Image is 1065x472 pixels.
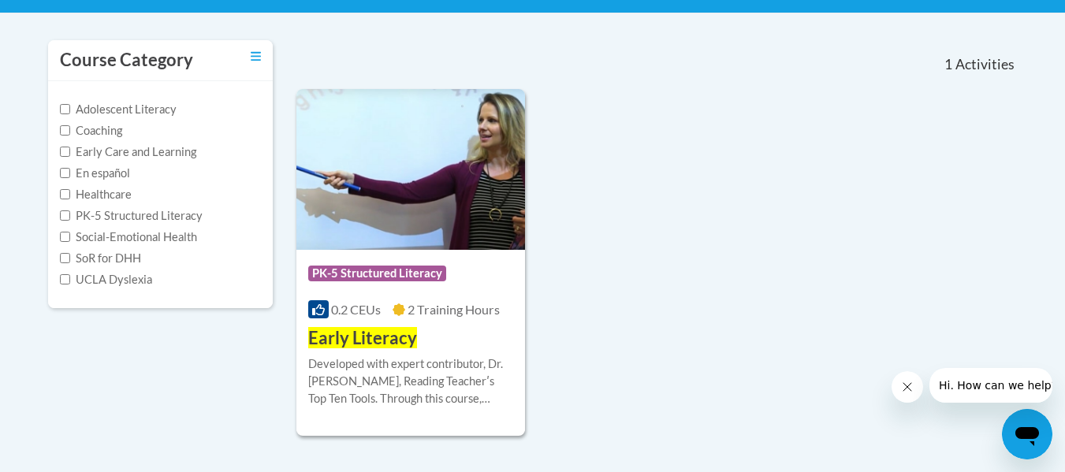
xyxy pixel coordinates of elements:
iframe: Close message [892,371,923,403]
span: 2 Training Hours [408,302,500,317]
input: Checkbox for Options [60,125,70,136]
input: Checkbox for Options [60,189,70,199]
label: SoR for DHH [60,250,141,267]
label: Coaching [60,122,122,139]
span: 0.2 CEUs [331,302,381,317]
input: Checkbox for Options [60,147,70,157]
span: 1 [944,56,952,73]
a: Course LogoPK-5 Structured Literacy0.2 CEUs2 Training Hours Early LiteracyDeveloped with expert c... [296,89,526,436]
label: Social-Emotional Health [60,229,197,246]
label: Adolescent Literacy [60,101,177,118]
iframe: Button to launch messaging window [1002,409,1052,459]
img: Course Logo [296,89,526,250]
input: Checkbox for Options [60,253,70,263]
h3: Course Category [60,48,193,72]
input: Checkbox for Options [60,274,70,284]
label: En español [60,165,130,182]
label: UCLA Dyslexia [60,271,152,288]
input: Checkbox for Options [60,168,70,178]
label: Early Care and Learning [60,143,196,161]
span: Early Literacy [308,327,417,348]
span: Activities [955,56,1015,73]
input: Checkbox for Options [60,104,70,114]
input: Checkbox for Options [60,210,70,221]
input: Checkbox for Options [60,232,70,242]
a: Toggle collapse [251,48,261,65]
span: PK-5 Structured Literacy [308,266,446,281]
label: Healthcare [60,186,132,203]
span: Hi. How can we help? [9,11,128,24]
iframe: Message from company [929,368,1052,403]
label: PK-5 Structured Literacy [60,207,203,225]
div: Developed with expert contributor, Dr. [PERSON_NAME], Reading Teacherʹs Top Ten Tools. Through th... [308,355,514,407]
